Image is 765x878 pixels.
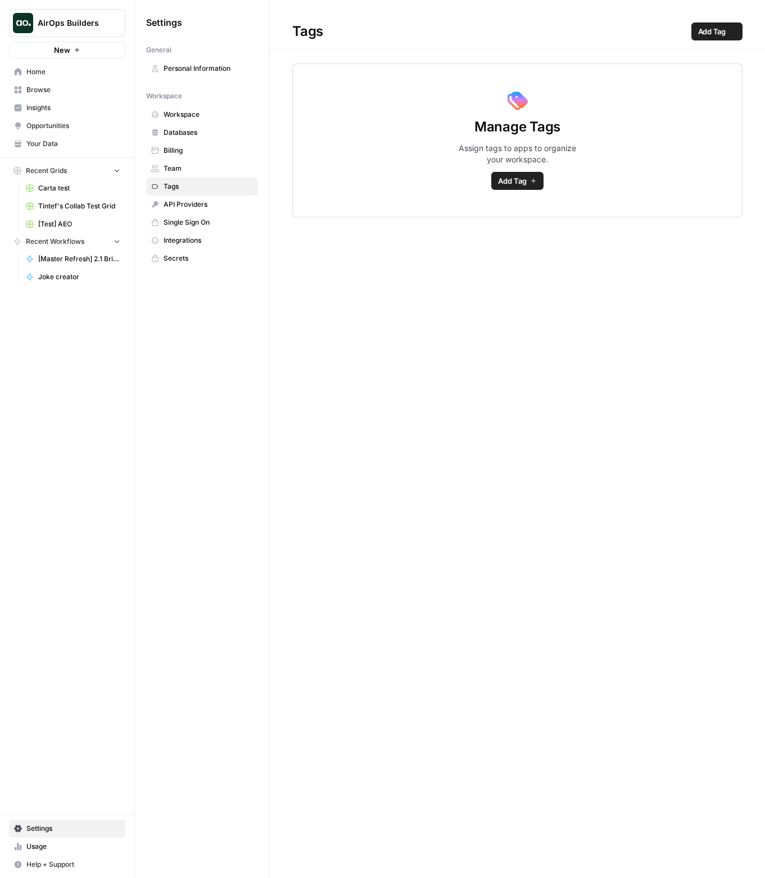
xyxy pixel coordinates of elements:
[26,121,120,131] span: Opportunities
[21,197,125,215] a: Tintef's Collab Test Grid
[456,143,580,165] span: Assign tags to apps to organize your workspace.
[9,81,125,99] a: Browse
[38,183,120,193] span: Carta test
[26,236,84,247] span: Recent Workflows
[13,13,33,33] img: AirOps Builders Logo
[38,254,120,264] span: [Master Refresh] 2.1 Brief to Outline
[164,63,253,74] span: Personal Information
[9,135,125,153] a: Your Data
[26,103,120,113] span: Insights
[146,91,182,101] span: Workspace
[146,160,258,178] a: Team
[146,195,258,213] a: API Providers
[164,128,253,138] span: Databases
[26,841,120,852] span: Usage
[146,16,182,29] span: Settings
[164,181,253,192] span: Tags
[38,17,106,29] span: AirOps Builders
[21,250,125,268] a: [Master Refresh] 2.1 Brief to Outline
[270,22,765,40] div: Tags
[164,235,253,245] span: Integrations
[21,215,125,233] a: [Test] AEO
[38,272,120,282] span: Joke creator
[26,859,120,870] span: Help + Support
[9,42,125,58] button: New
[9,99,125,117] a: Insights
[164,217,253,228] span: Single Sign On
[164,253,253,263] span: Secrets
[9,856,125,874] button: Help + Support
[146,142,258,160] a: Billing
[691,22,743,40] button: Add Tag
[146,106,258,124] a: Workspace
[164,199,253,210] span: API Providers
[164,145,253,156] span: Billing
[26,166,67,176] span: Recent Grids
[9,820,125,838] a: Settings
[146,231,258,249] a: Integrations
[9,63,125,81] a: Home
[146,45,171,55] span: General
[474,118,560,136] span: Manage Tags
[9,233,125,250] button: Recent Workflows
[498,175,527,186] span: Add Tag
[9,117,125,135] a: Opportunities
[38,219,120,229] span: [Test] AEO
[38,201,120,211] span: Tintef's Collab Test Grid
[146,249,258,267] a: Secrets
[26,824,120,834] span: Settings
[9,9,125,37] button: Workspace: AirOps Builders
[164,110,253,120] span: Workspace
[146,60,258,78] a: Personal Information
[9,162,125,179] button: Recent Grids
[491,172,544,190] button: Add Tag
[21,268,125,286] a: Joke creator
[698,26,726,37] span: Add Tag
[54,44,70,56] span: New
[9,838,125,856] a: Usage
[146,213,258,231] a: Single Sign On
[146,124,258,142] a: Databases
[164,163,253,174] span: Team
[26,67,120,77] span: Home
[21,179,125,197] a: Carta test
[26,139,120,149] span: Your Data
[26,85,120,95] span: Browse
[146,178,258,195] a: Tags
